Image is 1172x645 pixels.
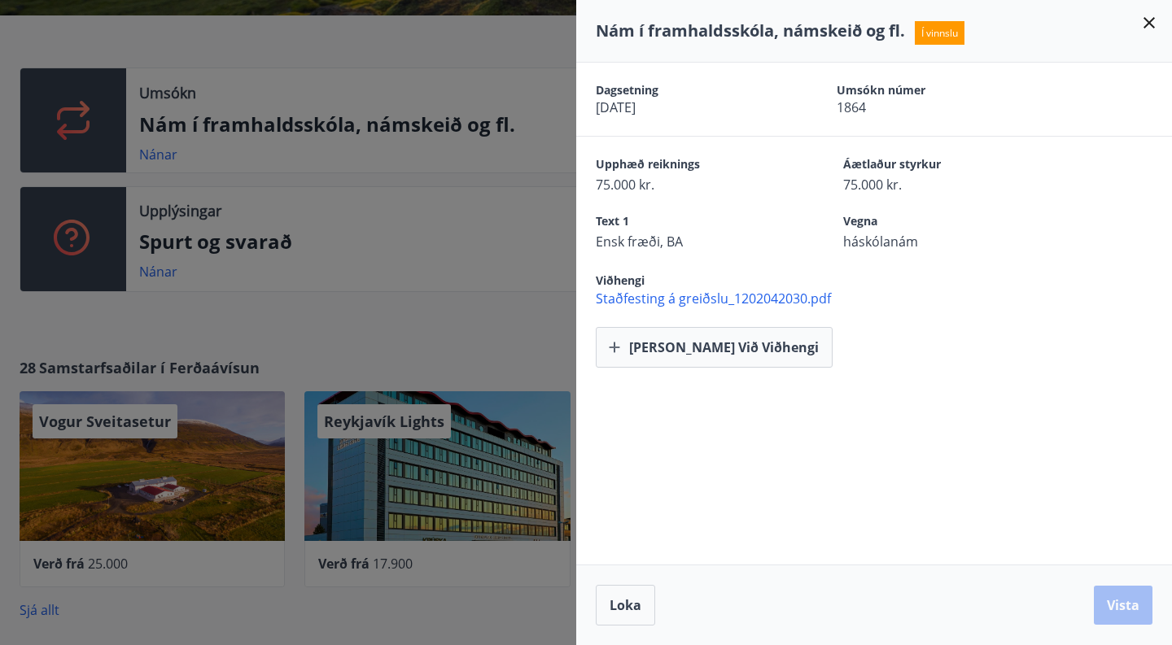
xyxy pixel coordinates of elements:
[596,327,833,368] button: [PERSON_NAME] við viðhengi
[596,585,655,625] button: Loka
[596,98,780,116] span: [DATE]
[610,596,641,614] span: Loka
[596,290,1172,307] span: Staðfesting á greiðslu_1202042030.pdf
[596,213,786,233] span: Text 1
[596,176,786,194] span: 75.000 kr.
[837,98,1021,116] span: 1864
[843,176,1034,194] span: 75.000 kr.
[843,156,1034,176] span: Áætlaður styrkur
[596,82,780,98] span: Dagsetning
[915,21,964,45] span: Í vinnslu
[596,20,905,41] span: Nám í framhaldsskóla, námskeið og fl.
[843,213,1034,233] span: Vegna
[843,233,1034,251] span: háskólanám
[596,272,645,288] span: Viðhengi
[837,82,1021,98] span: Umsókn númer
[596,233,786,251] span: Ensk fræði, BA
[596,156,786,176] span: Upphæð reiknings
